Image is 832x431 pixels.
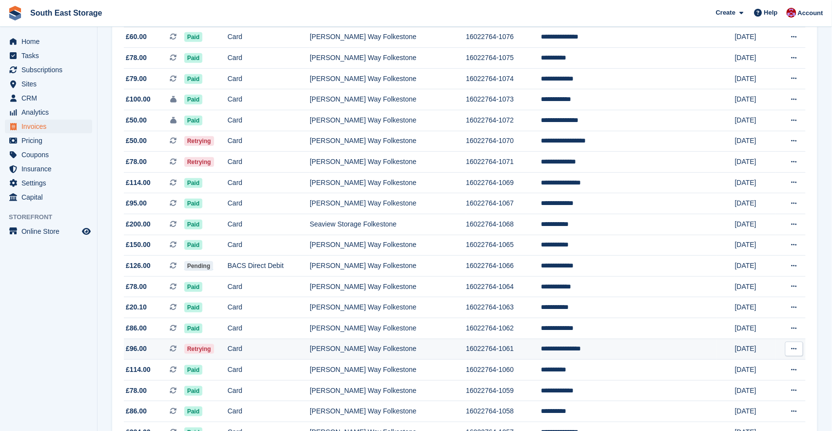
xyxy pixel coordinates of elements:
span: Tasks [21,49,80,62]
span: Capital [21,190,80,204]
span: Analytics [21,105,80,119]
span: £114.00 [126,178,151,188]
span: Pricing [21,134,80,147]
img: Roger Norris [787,8,796,18]
td: 16022764-1072 [466,110,541,131]
td: [DATE] [735,380,776,401]
td: Card [228,27,310,48]
a: South East Storage [26,5,106,21]
td: [DATE] [735,193,776,214]
td: Card [228,110,310,131]
td: [DATE] [735,318,776,339]
span: £78.00 [126,53,147,63]
a: menu [5,134,92,147]
td: Card [228,276,310,297]
td: Card [228,172,310,193]
td: 16022764-1067 [466,193,541,214]
td: Card [228,318,310,339]
span: Paid [184,386,202,396]
td: [PERSON_NAME] Way Folkestone [310,339,466,360]
td: [DATE] [735,256,776,277]
span: £60.00 [126,32,147,42]
td: [PERSON_NAME] Way Folkestone [310,48,466,69]
span: £150.00 [126,240,151,250]
span: £78.00 [126,282,147,292]
span: Sites [21,77,80,91]
td: [PERSON_NAME] Way Folkestone [310,276,466,297]
td: [DATE] [735,152,776,173]
td: Card [228,68,310,89]
td: 16022764-1074 [466,68,541,89]
td: 16022764-1063 [466,297,541,318]
td: 16022764-1062 [466,318,541,339]
td: Card [228,401,310,422]
span: £86.00 [126,406,147,416]
span: £20.10 [126,302,147,312]
span: Paid [184,365,202,375]
span: Settings [21,176,80,190]
span: Paid [184,53,202,63]
td: 16022764-1064 [466,276,541,297]
span: Invoices [21,120,80,133]
td: Card [228,339,310,360]
span: £86.00 [126,323,147,333]
td: [PERSON_NAME] Way Folkestone [310,152,466,173]
td: [PERSON_NAME] Way Folkestone [310,131,466,152]
td: [PERSON_NAME] Way Folkestone [310,68,466,89]
td: 16022764-1073 [466,89,541,110]
span: Home [21,35,80,48]
span: Storefront [9,212,97,222]
a: Preview store [80,226,92,237]
td: 16022764-1071 [466,152,541,173]
td: Card [228,152,310,173]
td: [DATE] [735,339,776,360]
span: Paid [184,407,202,416]
span: £126.00 [126,261,151,271]
span: Paid [184,74,202,84]
td: [PERSON_NAME] Way Folkestone [310,235,466,256]
span: Retrying [184,157,214,167]
span: Paid [184,178,202,188]
td: [DATE] [735,172,776,193]
a: menu [5,176,92,190]
td: [PERSON_NAME] Way Folkestone [310,89,466,110]
td: [PERSON_NAME] Way Folkestone [310,380,466,401]
a: menu [5,77,92,91]
td: 16022764-1075 [466,48,541,69]
td: Card [228,193,310,214]
span: Pending [184,261,213,271]
a: menu [5,35,92,48]
a: menu [5,120,92,133]
img: stora-icon-8386f47178a22dfd0bd8f6a31ec36ba5ce8667c1dd55bd0f319d3a0aa187defe.svg [8,6,22,21]
td: [PERSON_NAME] Way Folkestone [310,110,466,131]
span: £50.00 [126,136,147,146]
span: Paid [184,199,202,208]
td: [PERSON_NAME] Way Folkestone [310,172,466,193]
td: Card [228,214,310,235]
span: Help [764,8,778,18]
td: [DATE] [735,27,776,48]
span: Paid [184,32,202,42]
td: 16022764-1069 [466,172,541,193]
td: 16022764-1070 [466,131,541,152]
a: menu [5,148,92,162]
span: Retrying [184,136,214,146]
td: Card [228,48,310,69]
td: [DATE] [735,360,776,381]
span: Account [798,8,823,18]
td: [DATE] [735,110,776,131]
td: [DATE] [735,276,776,297]
td: 16022764-1059 [466,380,541,401]
td: [DATE] [735,214,776,235]
span: Insurance [21,162,80,176]
td: [DATE] [735,401,776,422]
td: [PERSON_NAME] Way Folkestone [310,401,466,422]
span: £78.00 [126,386,147,396]
td: 16022764-1066 [466,256,541,277]
span: £78.00 [126,157,147,167]
span: £96.00 [126,344,147,354]
td: [PERSON_NAME] Way Folkestone [310,193,466,214]
span: Paid [184,116,202,125]
td: Card [228,380,310,401]
td: 16022764-1065 [466,235,541,256]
